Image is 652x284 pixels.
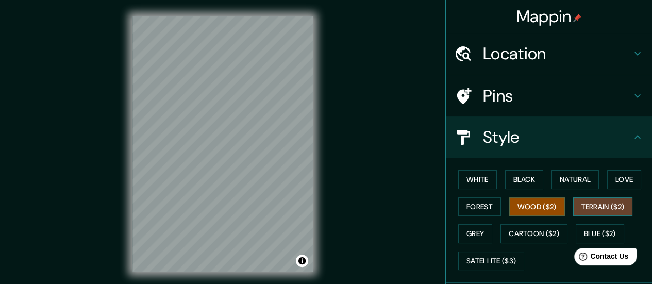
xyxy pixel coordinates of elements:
button: Grey [458,224,492,243]
button: Forest [458,197,501,216]
h4: Pins [483,86,631,106]
div: Style [446,116,652,158]
button: Black [505,170,544,189]
button: Cartoon ($2) [500,224,567,243]
iframe: Help widget launcher [560,244,641,273]
div: Location [446,33,652,74]
button: Natural [551,170,599,189]
button: Terrain ($2) [573,197,633,216]
canvas: Map [132,16,313,272]
button: White [458,170,497,189]
div: Pins [446,75,652,116]
button: Love [607,170,641,189]
button: Blue ($2) [576,224,624,243]
h4: Mappin [516,6,582,27]
h4: Location [483,43,631,64]
img: pin-icon.png [573,14,581,22]
h4: Style [483,127,631,147]
button: Wood ($2) [509,197,565,216]
button: Satellite ($3) [458,252,524,271]
button: Toggle attribution [296,255,308,267]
